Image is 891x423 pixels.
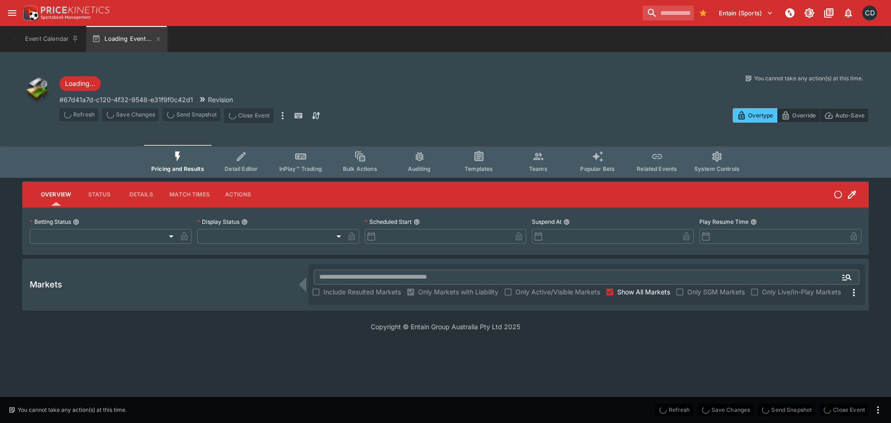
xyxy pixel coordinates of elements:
[73,219,79,225] button: Betting Status
[748,111,773,120] p: Overtype
[20,4,39,22] img: PriceKinetics Logo
[241,219,248,225] button: Display Status
[848,287,859,298] svg: More
[151,165,204,172] span: Pricing and Results
[872,404,884,416] button: more
[65,78,95,88] p: Loading...
[323,287,401,297] span: Include Resulted Markets
[859,3,880,23] button: Cameron Duffy
[840,5,857,21] button: Notifications
[532,218,562,226] p: Suspend At
[197,218,239,226] p: Display Status
[365,218,412,226] p: Scheduled Start
[418,287,498,297] span: Only Markets with Liability
[733,108,777,123] button: Overtype
[208,95,233,104] p: Revision
[22,74,52,104] img: other.png
[33,183,78,206] button: Overview
[343,165,377,172] span: Bulk Actions
[862,6,877,20] div: Cameron Duffy
[30,218,71,226] p: Betting Status
[781,5,798,21] button: NOT Connected to PK
[413,219,420,225] button: Scheduled Start
[750,219,757,225] button: Play Resume Time
[694,165,740,172] span: System Controls
[144,145,747,178] div: Event type filters
[408,165,431,172] span: Auditing
[4,5,20,21] button: open drawer
[465,165,493,172] span: Templates
[696,6,710,20] button: Bookmarks
[754,74,863,83] p: You cannot take any action(s) at this time.
[637,165,677,172] span: Related Events
[162,183,217,206] button: Match Times
[617,287,670,297] span: Show All Markets
[733,108,869,123] div: Start From
[839,269,855,286] button: Open
[792,111,816,120] p: Override
[19,26,84,52] button: Event Calendar
[217,183,259,206] button: Actions
[225,165,258,172] span: Detail Editor
[820,108,869,123] button: Auto-Save
[516,287,600,297] span: Only Active/Visible Markets
[580,165,615,172] span: Popular Bets
[120,183,162,206] button: Details
[41,15,91,20] img: Sportsbook Management
[801,5,818,21] button: Toggle light/dark mode
[18,406,127,414] p: You cannot take any action(s) at this time.
[762,287,841,297] span: Only Live/In-Play Markets
[835,111,865,120] p: Auto-Save
[820,5,837,21] button: Documentation
[529,165,548,172] span: Teams
[41,7,110,13] img: PriceKinetics
[563,219,570,225] button: Suspend At
[713,6,779,20] button: Select Tenant
[699,218,749,226] p: Play Resume Time
[279,165,322,172] span: InPlay™ Trading
[687,287,745,297] span: Only SGM Markets
[777,108,820,123] button: Override
[643,6,694,20] input: search
[277,108,288,123] button: more
[59,95,193,104] p: Copy To Clipboard
[78,183,120,206] button: Status
[30,279,62,290] h5: Markets
[86,26,168,52] button: Loading Event...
